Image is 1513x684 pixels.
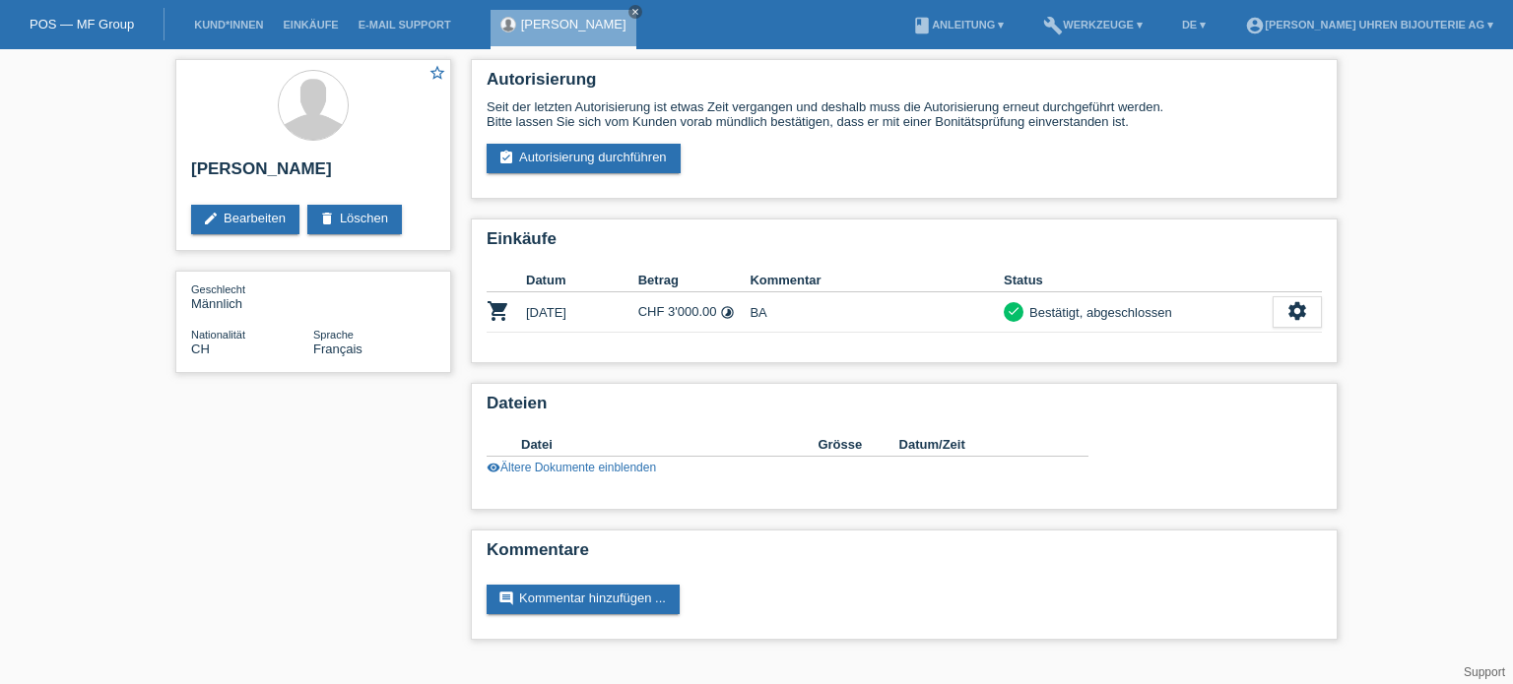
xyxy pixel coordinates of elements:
a: E-Mail Support [349,19,461,31]
th: Datum [526,269,638,292]
i: edit [203,211,219,226]
th: Datei [521,433,818,457]
a: visibilityÄltere Dokumente einblenden [487,461,656,474]
i: comment [498,591,514,606]
h2: Einkäufe [487,229,1322,259]
th: Betrag [638,269,751,292]
span: Français [313,342,362,356]
a: star_border [428,64,446,85]
td: [DATE] [526,292,638,333]
i: delete [319,211,335,226]
th: Status [1004,269,1273,292]
i: assignment_turned_in [498,150,514,165]
th: Datum/Zeit [899,433,1061,457]
i: close [630,7,640,17]
a: buildWerkzeuge ▾ [1033,19,1152,31]
h2: Autorisierung [487,70,1322,99]
a: POS — MF Group [30,17,134,31]
span: Sprache [313,329,354,341]
h2: Kommentare [487,540,1322,570]
a: commentKommentar hinzufügen ... [487,585,680,614]
a: DE ▾ [1172,19,1216,31]
i: account_circle [1245,16,1265,35]
a: account_circle[PERSON_NAME] Uhren Bijouterie AG ▾ [1235,19,1503,31]
i: visibility [487,461,500,474]
td: CHF 3'000.00 [638,292,751,333]
h2: Dateien [487,394,1322,423]
i: settings [1286,300,1308,322]
i: Fixe Raten (24 Raten) [720,305,735,320]
a: [PERSON_NAME] [521,17,626,31]
a: editBearbeiten [191,205,299,234]
a: Support [1464,665,1505,679]
a: assignment_turned_inAutorisierung durchführen [487,144,681,173]
i: POSP00021241 [487,299,510,323]
div: Bestätigt, abgeschlossen [1023,302,1172,323]
a: close [628,5,642,19]
i: book [912,16,932,35]
a: deleteLöschen [307,205,402,234]
td: BA [750,292,1004,333]
div: Seit der letzten Autorisierung ist etwas Zeit vergangen und deshalb muss die Autorisierung erneut... [487,99,1322,129]
span: Schweiz [191,342,210,356]
span: Geschlecht [191,283,245,295]
i: star_border [428,64,446,82]
a: Kund*innen [184,19,273,31]
th: Kommentar [750,269,1004,292]
i: build [1043,16,1063,35]
i: check [1007,304,1020,318]
h2: [PERSON_NAME] [191,159,435,189]
a: bookAnleitung ▾ [902,19,1014,31]
span: Nationalität [191,329,245,341]
th: Grösse [818,433,898,457]
a: Einkäufe [273,19,348,31]
div: Männlich [191,281,313,311]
